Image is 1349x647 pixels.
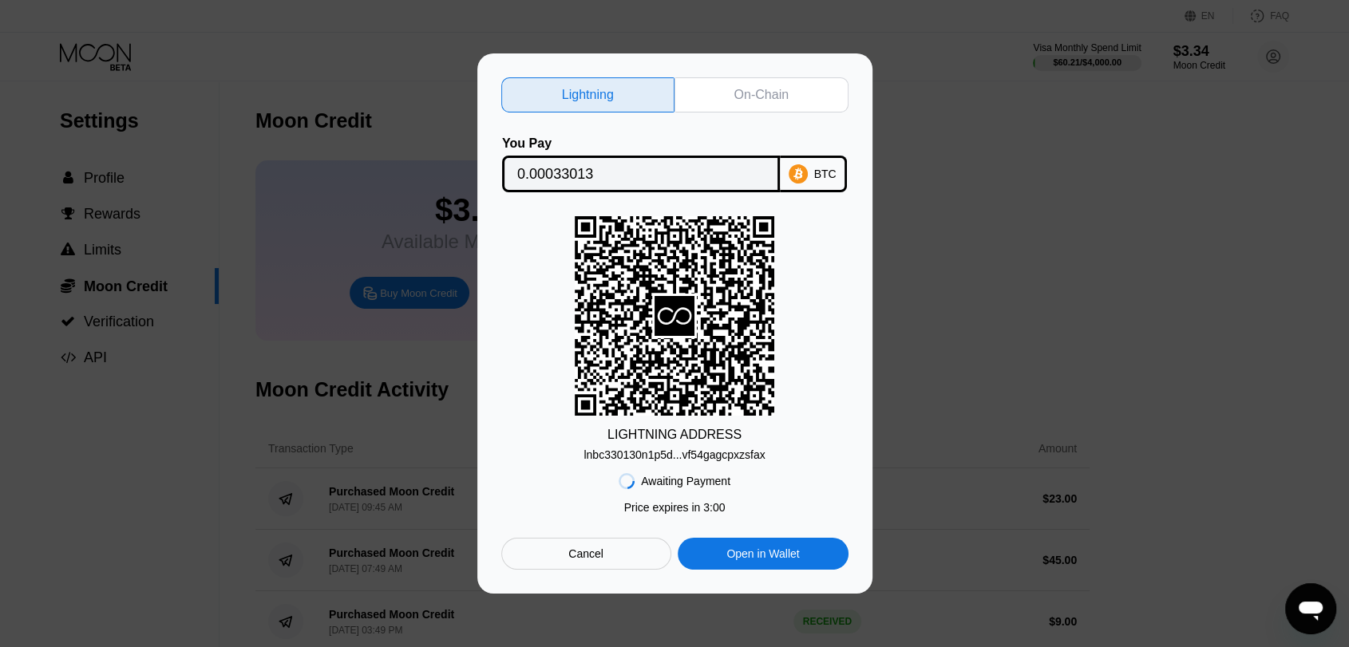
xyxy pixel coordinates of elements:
[734,87,789,103] div: On-Chain
[703,501,725,514] span: 3 : 00
[568,546,603,561] div: Cancel
[584,442,765,461] div: lnbc330130n1p5d...vf54gagcpxzsfax
[562,87,614,103] div: Lightning
[624,501,726,514] div: Price expires in
[501,136,849,192] div: You PayBTC
[814,168,837,180] div: BTC
[607,428,742,442] div: LIGHTNING ADDRESS
[584,448,765,461] div: lnbc330130n1p5d...vf54gagcpxzsfax
[501,77,675,112] div: Lightning
[678,538,848,570] div: Open in Wallet
[641,475,730,487] div: Awaiting Payment
[674,77,849,112] div: On-Chain
[726,546,799,561] div: Open in Wallet
[501,538,671,570] div: Cancel
[1285,583,1336,634] iframe: Button to launch messaging window
[502,136,780,151] div: You Pay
